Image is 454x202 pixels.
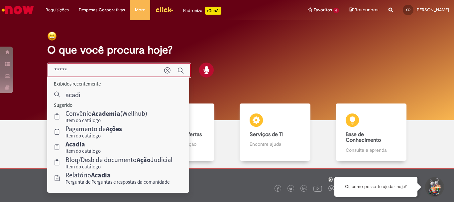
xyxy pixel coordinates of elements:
a: Tirar dúvidas Tirar dúvidas com Lupi Assist e Gen Ai [35,103,131,161]
img: logo_footer_linkedin.png [302,187,306,191]
img: logo_footer_workplace.png [328,185,334,191]
img: click_logo_yellow_360x200.png [155,5,173,15]
img: logo_footer_twitter.png [289,187,292,191]
b: Serviços de TI [250,131,284,138]
span: 6 [333,8,339,13]
img: logo_footer_youtube.png [313,184,322,193]
b: Base de Conhecimento [346,131,381,144]
p: +GenAi [205,7,221,15]
a: Base de Conhecimento Consulte e aprenda [323,103,419,161]
img: logo_footer_facebook.png [276,187,280,191]
span: Rascunhos [355,7,379,13]
div: Oi, como posso te ajudar hoje? [334,177,417,197]
p: Encontre ajuda [250,141,300,147]
div: Padroniza [183,7,221,15]
span: Despesas Corporativas [79,7,125,13]
a: Serviços de TI Encontre ajuda [227,103,323,161]
span: Favoritos [314,7,332,13]
span: More [135,7,145,13]
p: Consulte e aprenda [346,147,396,153]
h2: O que você procura hoje? [47,44,407,56]
span: Requisições [46,7,69,13]
img: ServiceNow [1,3,35,17]
img: happy-face.png [47,31,57,41]
button: Iniciar Conversa de Suporte [424,177,444,197]
span: CR [406,8,410,12]
span: [PERSON_NAME] [415,7,449,13]
a: Rascunhos [349,7,379,13]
